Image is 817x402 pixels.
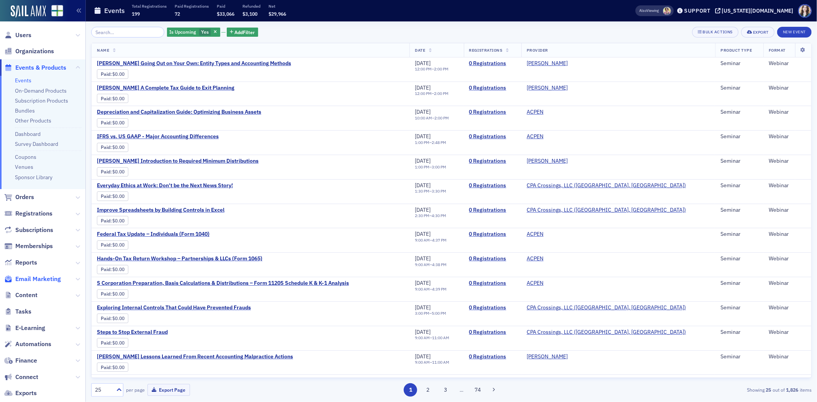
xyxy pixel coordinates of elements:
[415,91,449,96] div: –
[415,304,431,311] span: [DATE]
[471,383,484,397] button: 74
[415,311,446,316] div: –
[113,120,125,126] span: $0.00
[415,164,429,170] time: 1:00 PM
[527,280,544,287] a: ACPEN
[101,120,110,126] a: Paid
[415,238,447,243] div: –
[527,133,575,140] span: ACPEN
[15,373,38,381] span: Connect
[753,30,769,34] div: Export
[469,207,516,214] a: 0 Registrations
[217,3,234,9] p: Paid
[97,255,262,262] a: Hands-On Tax Return Workshop – Partnerships & LLCs (Form 1065)
[132,11,140,17] span: 199
[415,335,430,340] time: 9:00 AM
[97,240,128,250] div: Paid: 0 - $0
[434,66,449,72] time: 2:00 PM
[432,188,446,194] time: 3:30 PM
[97,167,128,176] div: Paid: 0 - $0
[434,115,449,121] time: 2:00 PM
[415,140,446,145] div: –
[527,207,686,214] span: CPA Crossings, LLC (Rochester, MI)
[527,231,544,238] a: ACPEN
[720,182,758,189] div: Seminar
[769,231,806,238] div: Webinar
[15,291,38,299] span: Content
[170,29,196,35] span: Is Upcoming
[97,191,128,201] div: Paid: 0 - $0
[741,27,774,38] button: Export
[101,218,113,224] span: :
[97,182,233,189] a: Everyday Ethics at Work: Don't be the Next News Story!
[97,289,128,299] div: Paid: 0 - $0
[769,304,806,311] div: Webinar
[527,85,568,92] a: [PERSON_NAME]
[97,109,261,116] a: Depreciation and Capitalization Guide: Optimizing Business Assets
[469,182,516,189] a: 0 Registrations
[469,47,503,53] span: Registrations
[415,237,430,243] time: 9:00 AM
[415,206,431,213] span: [DATE]
[415,213,446,218] div: –
[4,291,38,299] a: Content
[97,207,226,214] span: Improve Spreadsheets by Building Controls in Excel
[469,329,516,336] a: 0 Registrations
[720,329,758,336] div: Seminar
[101,169,110,175] a: Paid
[101,120,113,126] span: :
[15,131,41,137] a: Dashboard
[769,329,806,336] div: Webinar
[95,386,112,394] div: 25
[101,96,113,101] span: :
[415,47,425,53] span: Date
[415,279,431,286] span: [DATE]
[101,144,113,150] span: :
[101,218,110,224] a: Paid
[97,353,293,360] a: [PERSON_NAME] Lessons Learned From Recent Accounting Malpractice Actions
[91,27,164,38] input: Search…
[4,226,53,234] a: Subscriptions
[415,116,449,121] div: –
[97,85,234,92] a: [PERSON_NAME] A Complete Tax Guide to Exit Planning
[101,193,110,199] a: Paid
[113,291,125,297] span: $0.00
[527,109,575,116] span: ACPEN
[715,8,796,13] button: [US_STATE][DOMAIN_NAME]
[469,158,516,165] a: 0 Registrations
[101,193,113,199] span: :
[769,85,806,92] div: Webinar
[415,310,429,316] time: 3:00 PM
[101,169,113,175] span: :
[421,383,435,397] button: 2
[527,133,544,140] a: ACPEN
[469,255,516,262] a: 0 Registrations
[97,69,128,78] div: Paid: 0 - $0
[15,97,68,104] a: Subscription Products
[217,11,234,17] span: $33,066
[527,353,568,360] a: [PERSON_NAME]
[415,91,432,96] time: 12:00 PM
[15,31,31,39] span: Users
[201,29,209,35] span: Yes
[113,193,125,199] span: $0.00
[769,353,806,360] div: Webinar
[97,60,291,67] span: Surgent's Going Out on Your Own: Entity Types and Accounting Methods
[97,329,226,336] a: Steps to Stop External Fraud
[15,242,53,250] span: Memberships
[101,71,110,77] a: Paid
[469,280,516,287] a: 0 Registrations
[432,262,447,267] time: 4:38 PM
[720,85,758,92] div: Seminar
[101,315,113,321] span: :
[15,47,54,56] span: Organizations
[720,353,758,360] div: Seminar
[769,47,786,53] span: Format
[175,3,209,9] p: Paid Registrations
[720,280,758,287] div: Seminar
[640,8,659,13] span: Viewing
[101,291,110,297] a: Paid
[684,7,711,14] div: Support
[527,109,544,116] a: ACPEN
[432,140,446,145] time: 2:48 PM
